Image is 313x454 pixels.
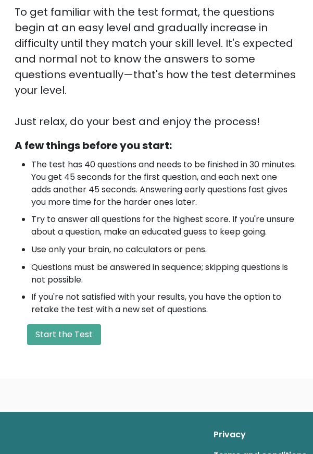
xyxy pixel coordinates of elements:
[31,261,298,286] li: Questions must be answered in sequence; skipping questions is not possible.
[15,138,298,153] div: A few things before you start:
[31,158,298,208] li: The test has 40 questions and needs to be finished in 30 minutes. You get 45 seconds for the firs...
[27,324,101,345] button: Start the Test
[31,291,298,316] li: If you're not satisfied with your results, you have the option to retake the test with a new set ...
[31,243,298,256] li: Use only your brain, no calculators or pens.
[31,213,298,238] li: Try to answer all questions for the highest score. If you're unsure about a question, make an edu...
[214,424,307,445] a: Privacy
